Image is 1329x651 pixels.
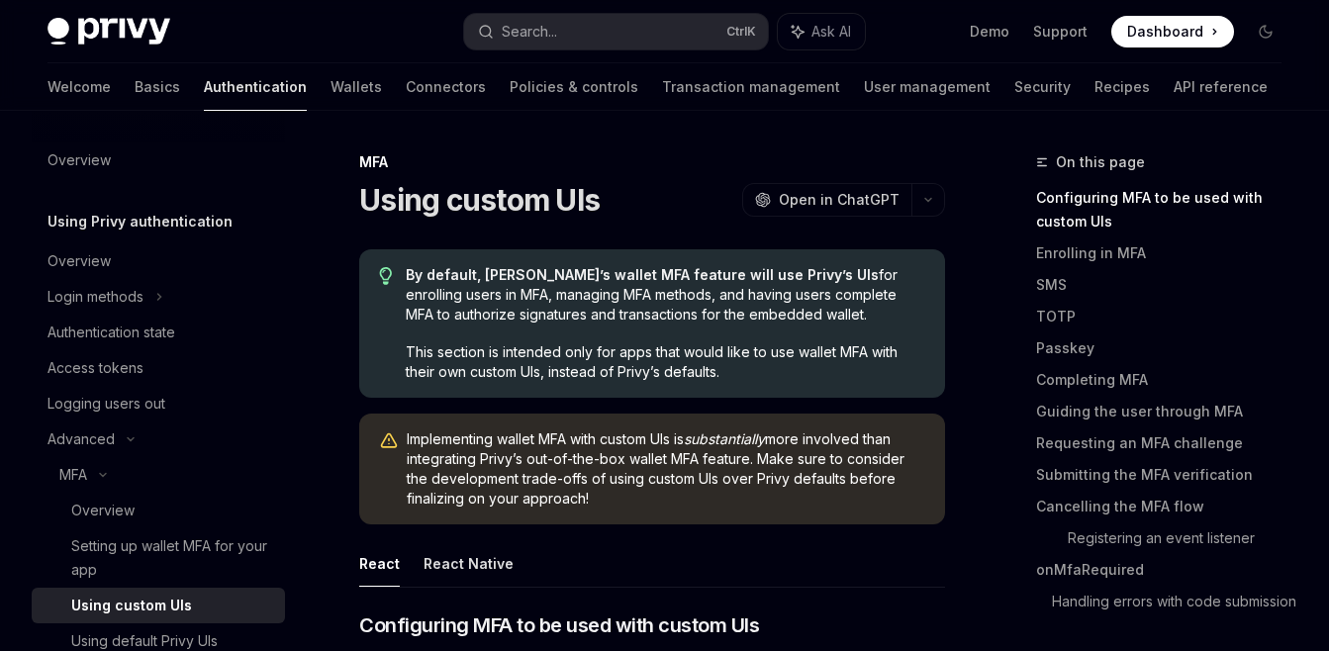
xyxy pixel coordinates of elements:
a: Registering an event listener [1068,522,1297,554]
div: Logging users out [47,392,165,416]
div: Overview [71,499,135,522]
button: React Native [424,540,514,587]
a: Policies & controls [510,63,638,111]
a: Handling errors with code submission [1052,586,1297,617]
em: substantially [684,430,765,447]
svg: Tip [379,267,393,285]
div: Login methods [47,285,143,309]
a: Basics [135,63,180,111]
a: Submitting the MFA verification [1036,459,1297,491]
a: API reference [1174,63,1268,111]
a: Requesting an MFA challenge [1036,427,1297,459]
div: Overview [47,249,111,273]
h1: Using custom UIs [359,182,600,218]
svg: Warning [379,431,399,451]
a: Recipes [1094,63,1150,111]
span: Open in ChatGPT [779,190,900,210]
div: MFA [359,152,945,172]
a: onMfaRequired [1036,554,1297,586]
div: Authentication state [47,321,175,344]
a: Enrolling in MFA [1036,237,1297,269]
a: Passkey [1036,332,1297,364]
a: Using custom UIs [32,588,285,623]
a: Overview [32,142,285,178]
strong: By default, [PERSON_NAME]’s wallet MFA feature will use Privy’s UIs [406,266,879,283]
a: TOTP [1036,301,1297,332]
a: Connectors [406,63,486,111]
span: Configuring MFA to be used with custom UIs [359,611,759,639]
a: SMS [1036,269,1297,301]
a: Transaction management [662,63,840,111]
h5: Using Privy authentication [47,210,233,233]
span: for enrolling users in MFA, managing MFA methods, and having users complete MFA to authorize sign... [406,265,925,325]
span: Ask AI [811,22,851,42]
button: Open in ChatGPT [742,183,911,217]
a: Authentication [204,63,307,111]
a: Overview [32,493,285,528]
button: Toggle dark mode [1250,16,1282,47]
a: Completing MFA [1036,364,1297,396]
a: Cancelling the MFA flow [1036,491,1297,522]
span: Dashboard [1127,22,1203,42]
div: Advanced [47,427,115,451]
a: Overview [32,243,285,279]
button: Ask AI [778,14,865,49]
div: Using custom UIs [71,594,192,617]
a: User management [864,63,991,111]
a: Configuring MFA to be used with custom UIs [1036,182,1297,237]
span: Implementing wallet MFA with custom UIs is more involved than integrating Privy’s out-of-the-box ... [407,429,925,509]
a: Guiding the user through MFA [1036,396,1297,427]
div: Setting up wallet MFA for your app [71,534,273,582]
a: Access tokens [32,350,285,386]
div: MFA [59,463,87,487]
div: Search... [502,20,557,44]
a: Support [1033,22,1088,42]
button: Search...CtrlK [464,14,768,49]
a: Wallets [331,63,382,111]
a: Authentication state [32,315,285,350]
span: This section is intended only for apps that would like to use wallet MFA with their own custom UI... [406,342,925,382]
span: On this page [1056,150,1145,174]
a: Demo [970,22,1009,42]
img: dark logo [47,18,170,46]
a: Setting up wallet MFA for your app [32,528,285,588]
a: Welcome [47,63,111,111]
span: Ctrl K [726,24,756,40]
button: React [359,540,400,587]
a: Logging users out [32,386,285,421]
a: Dashboard [1111,16,1234,47]
a: Security [1014,63,1071,111]
div: Access tokens [47,356,143,380]
div: Overview [47,148,111,172]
